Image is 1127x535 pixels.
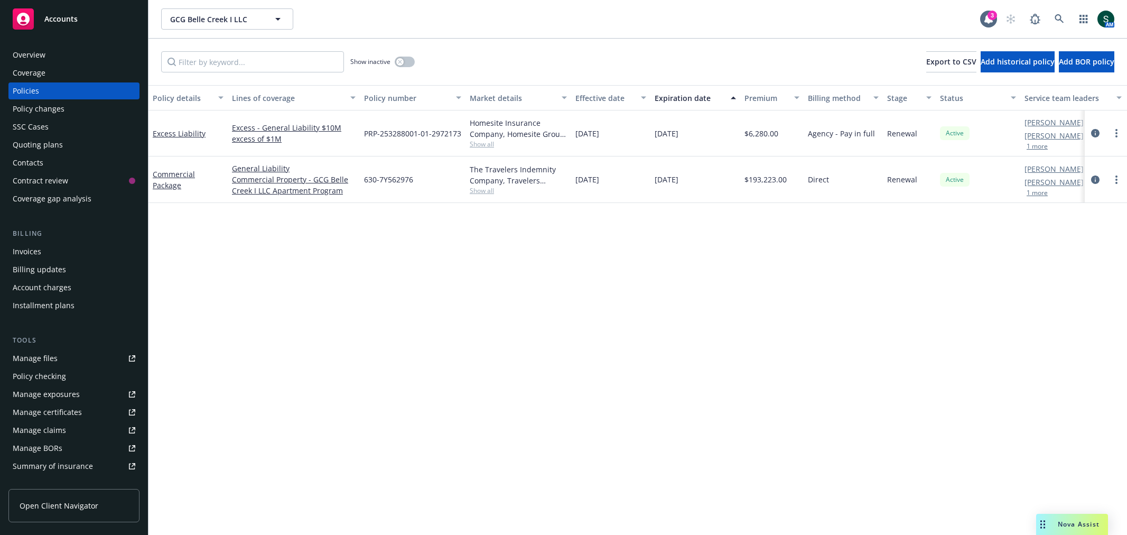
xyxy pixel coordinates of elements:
span: Accounts [44,15,78,23]
button: Lines of coverage [228,85,360,110]
a: Policy changes [8,100,139,117]
button: Premium [740,85,804,110]
a: Account charges [8,279,139,296]
a: Manage BORs [8,440,139,457]
div: Contract review [13,172,68,189]
a: Excess Liability [153,128,206,139]
div: Homesite Insurance Company, Homesite Group Incorporated, Great Point Insurance Company [470,117,567,140]
button: Effective date [571,85,650,110]
a: Coverage [8,64,139,81]
span: Show all [470,186,567,195]
span: Add BOR policy [1059,57,1114,67]
a: [PERSON_NAME] [1024,130,1084,141]
div: Overview [13,47,45,63]
button: 1 more [1027,190,1048,196]
span: $193,223.00 [744,174,787,185]
div: SSC Cases [13,118,49,135]
span: PRP-253288001-01-2972173 [364,128,461,139]
span: Add historical policy [981,57,1055,67]
div: Stage [887,93,920,104]
div: Expiration date [655,93,724,104]
a: Manage files [8,350,139,367]
a: Contract review [8,172,139,189]
a: Invoices [8,243,139,260]
a: Start snowing [1000,8,1021,30]
div: Policy checking [13,368,66,385]
span: [DATE] [655,128,678,139]
button: Policy number [360,85,465,110]
button: Nova Assist [1036,514,1108,535]
div: Manage exposures [13,386,80,403]
div: Manage certificates [13,404,82,421]
button: Market details [465,85,571,110]
span: [DATE] [575,174,599,185]
div: Manage files [13,350,58,367]
button: Stage [883,85,936,110]
div: Coverage [13,64,45,81]
button: Policy details [148,85,228,110]
button: Export to CSV [926,51,976,72]
span: Agency - Pay in full [808,128,875,139]
span: GCG Belle Creek I LLC [170,14,262,25]
div: Manage claims [13,422,66,439]
a: Accounts [8,4,139,34]
span: Show inactive [350,57,390,66]
a: Installment plans [8,297,139,314]
div: Summary of insurance [13,458,93,475]
div: Billing updates [13,261,66,278]
a: circleInformation [1089,127,1102,140]
div: Premium [744,93,788,104]
button: Service team leaders [1020,85,1126,110]
div: Policy changes [13,100,64,117]
div: Quoting plans [13,136,63,153]
a: Manage exposures [8,386,139,403]
a: Summary of insurance [8,458,139,475]
a: Manage certificates [8,404,139,421]
button: Status [936,85,1020,110]
span: Show all [470,140,567,149]
span: 630-7Y562976 [364,174,413,185]
span: [DATE] [655,174,678,185]
input: Filter by keyword... [161,51,344,72]
a: Quoting plans [8,136,139,153]
button: 1 more [1027,143,1048,150]
span: [DATE] [575,128,599,139]
a: Policy checking [8,368,139,385]
div: 3 [988,8,997,18]
a: Billing updates [8,261,139,278]
div: Policy details [153,93,212,104]
div: Market details [470,93,555,104]
div: The Travelers Indemnity Company, Travelers Insurance [470,164,567,186]
a: Search [1049,8,1070,30]
a: circleInformation [1089,173,1102,186]
a: Excess - General Liability $10M excess of $1M [232,122,356,144]
div: Coverage gap analysis [13,190,91,207]
a: [PERSON_NAME] [1024,163,1084,174]
a: Manage claims [8,422,139,439]
span: Nova Assist [1058,520,1100,529]
div: Effective date [575,93,635,104]
a: Policies [8,82,139,99]
a: Report a Bug [1024,8,1046,30]
span: Active [944,175,965,185]
a: Commercial Package [153,169,195,190]
div: Policy AI ingestions [13,476,80,493]
div: Drag to move [1036,514,1049,535]
span: Direct [808,174,829,185]
span: Renewal [887,128,917,139]
span: Export to CSV [926,57,976,67]
a: General Liability [232,163,356,174]
div: Billing method [808,93,867,104]
div: Installment plans [13,297,74,314]
span: Renewal [887,174,917,185]
div: Policy number [364,93,450,104]
img: photo [1097,11,1114,27]
div: Contacts [13,154,43,171]
a: Coverage gap analysis [8,190,139,207]
a: [PERSON_NAME] [1024,117,1084,128]
button: Add historical policy [981,51,1055,72]
div: Billing [8,228,139,239]
div: Status [940,93,1004,104]
a: Switch app [1073,8,1094,30]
